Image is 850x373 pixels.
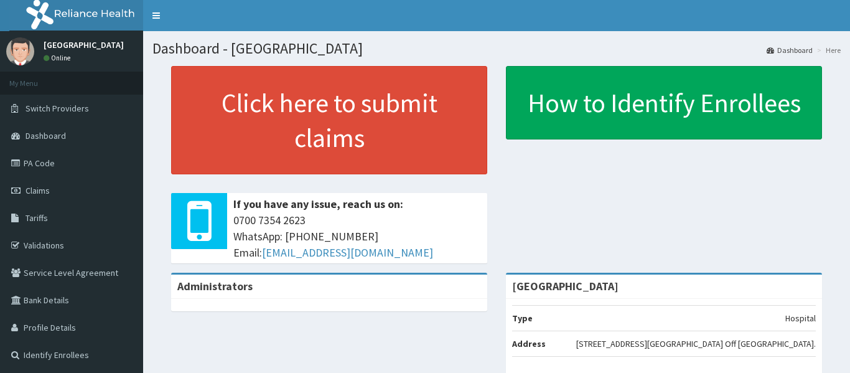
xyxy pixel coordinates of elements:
a: [EMAIL_ADDRESS][DOMAIN_NAME] [262,245,433,260]
a: How to Identify Enrollees [506,66,822,139]
span: Tariffs [26,212,48,224]
span: 0700 7354 2623 WhatsApp: [PHONE_NUMBER] Email: [233,212,481,260]
b: Type [512,313,533,324]
b: Address [512,338,546,349]
span: Switch Providers [26,103,89,114]
img: User Image [6,37,34,65]
b: If you have any issue, reach us on: [233,197,403,211]
p: Hospital [785,312,816,324]
li: Here [814,45,841,55]
a: Click here to submit claims [171,66,487,174]
b: Administrators [177,279,253,293]
span: Claims [26,185,50,196]
h1: Dashboard - [GEOGRAPHIC_DATA] [152,40,841,57]
strong: [GEOGRAPHIC_DATA] [512,279,619,293]
a: Dashboard [767,45,813,55]
a: Online [44,54,73,62]
span: Dashboard [26,130,66,141]
p: [GEOGRAPHIC_DATA] [44,40,124,49]
p: [STREET_ADDRESS][GEOGRAPHIC_DATA] Off [GEOGRAPHIC_DATA]. [576,338,816,350]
